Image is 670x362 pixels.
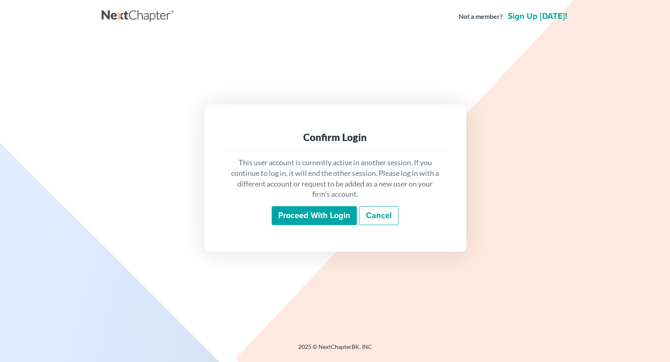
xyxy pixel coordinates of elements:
[359,206,399,225] a: Cancel
[102,343,569,357] div: 2025 © NextChapterBK, INC
[272,206,357,225] input: Proceed with login
[459,12,503,21] strong: Not a member?
[506,12,569,20] a: Sign up [DATE]!
[230,131,440,144] div: Confirm Login
[230,157,440,200] p: This user account is currently active in another session. If you continue to log in, it will end ...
